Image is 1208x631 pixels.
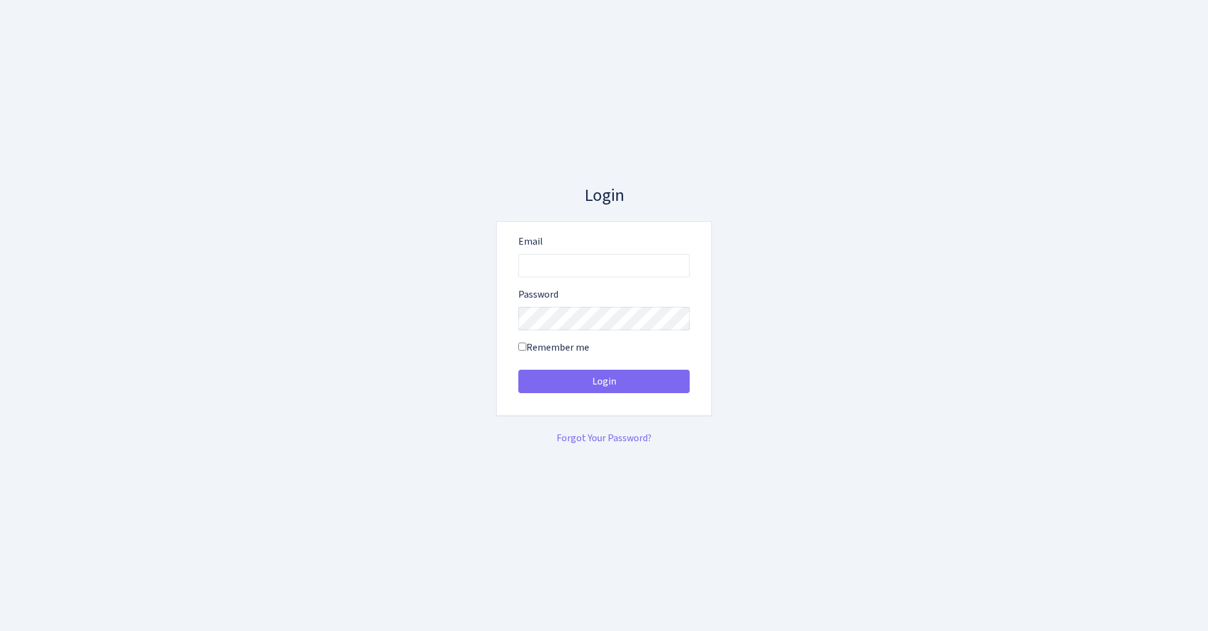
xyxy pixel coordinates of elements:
input: Remember me [518,343,526,351]
a: Forgot Your Password? [557,431,651,445]
button: Login [518,370,690,393]
label: Remember me [518,340,589,355]
label: Email [518,234,543,249]
h3: Login [496,185,712,206]
label: Password [518,287,558,302]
